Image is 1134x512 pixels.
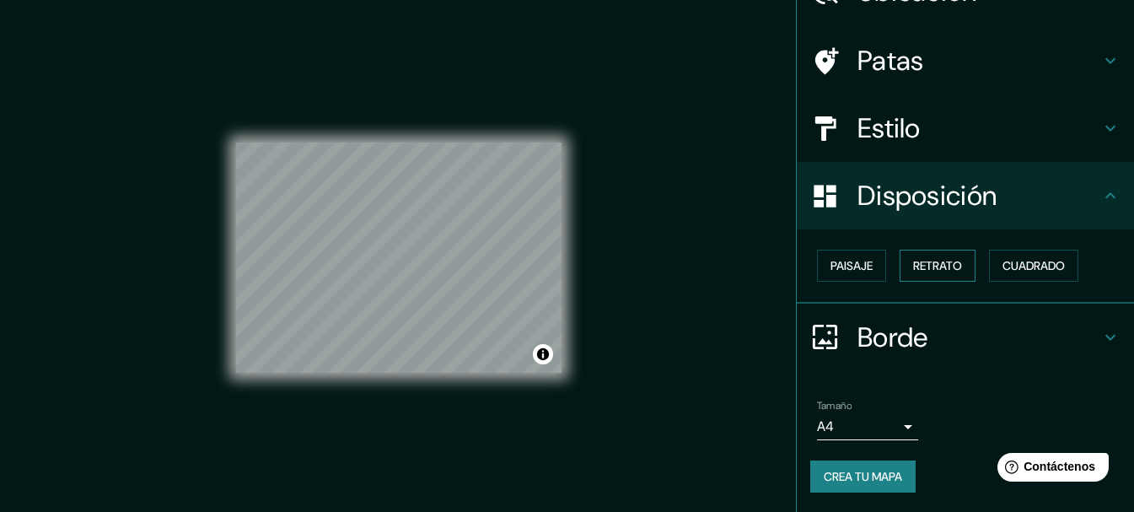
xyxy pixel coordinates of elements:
[817,399,852,412] font: Tamaño
[857,320,928,355] font: Borde
[810,461,916,493] button: Crea tu mapa
[797,27,1134,94] div: Patas
[857,43,924,78] font: Patas
[857,178,997,213] font: Disposición
[797,304,1134,371] div: Borde
[533,344,553,364] button: Activar o desactivar atribución
[830,258,873,273] font: Paisaje
[817,250,886,282] button: Paisaje
[817,413,918,440] div: A4
[913,258,962,273] font: Retrato
[817,418,834,435] font: A4
[1002,258,1065,273] font: Cuadrado
[984,446,1115,493] iframe: Lanzador de widgets de ayuda
[900,250,975,282] button: Retrato
[236,143,562,373] canvas: Mapa
[797,94,1134,162] div: Estilo
[824,469,902,484] font: Crea tu mapa
[797,162,1134,229] div: Disposición
[857,110,921,146] font: Estilo
[989,250,1078,282] button: Cuadrado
